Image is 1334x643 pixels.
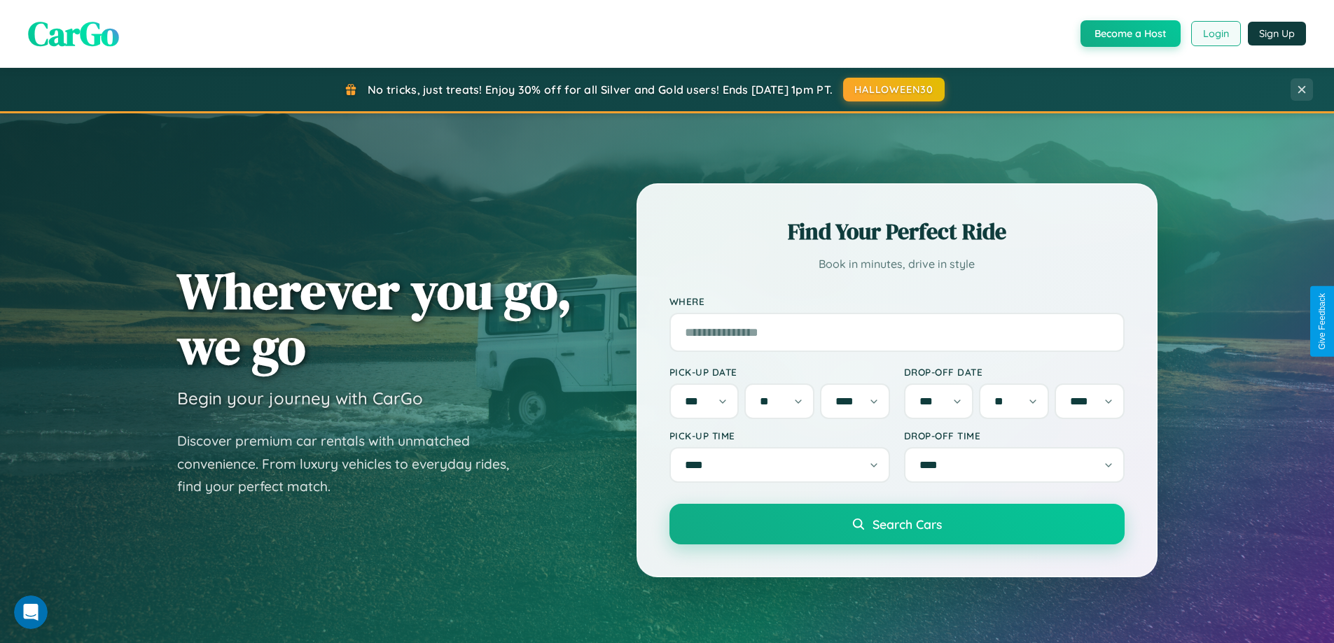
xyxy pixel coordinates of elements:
[177,263,572,374] h1: Wherever you go, we go
[669,504,1125,544] button: Search Cars
[1317,293,1327,350] div: Give Feedback
[28,10,119,57] span: CarGo
[368,83,833,97] span: No tricks, just treats! Enjoy 30% off for all Silver and Gold users! Ends [DATE] 1pm PT.
[873,516,942,532] span: Search Cars
[843,78,945,101] button: HALLOWEEN30
[904,430,1125,441] label: Drop-off Time
[669,216,1125,247] h2: Find Your Perfect Ride
[669,430,890,441] label: Pick-up Time
[669,366,890,378] label: Pick-up Date
[177,388,423,409] h3: Begin your journey with CarGo
[1248,22,1306,45] button: Sign Up
[1081,20,1181,47] button: Become a Host
[177,430,527,498] p: Discover premium car rentals with unmatched convenience. From luxury vehicles to everyday rides, ...
[904,366,1125,378] label: Drop-off Date
[1191,21,1241,46] button: Login
[14,595,48,629] iframe: Intercom live chat
[669,254,1125,274] p: Book in minutes, drive in style
[669,295,1125,307] label: Where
